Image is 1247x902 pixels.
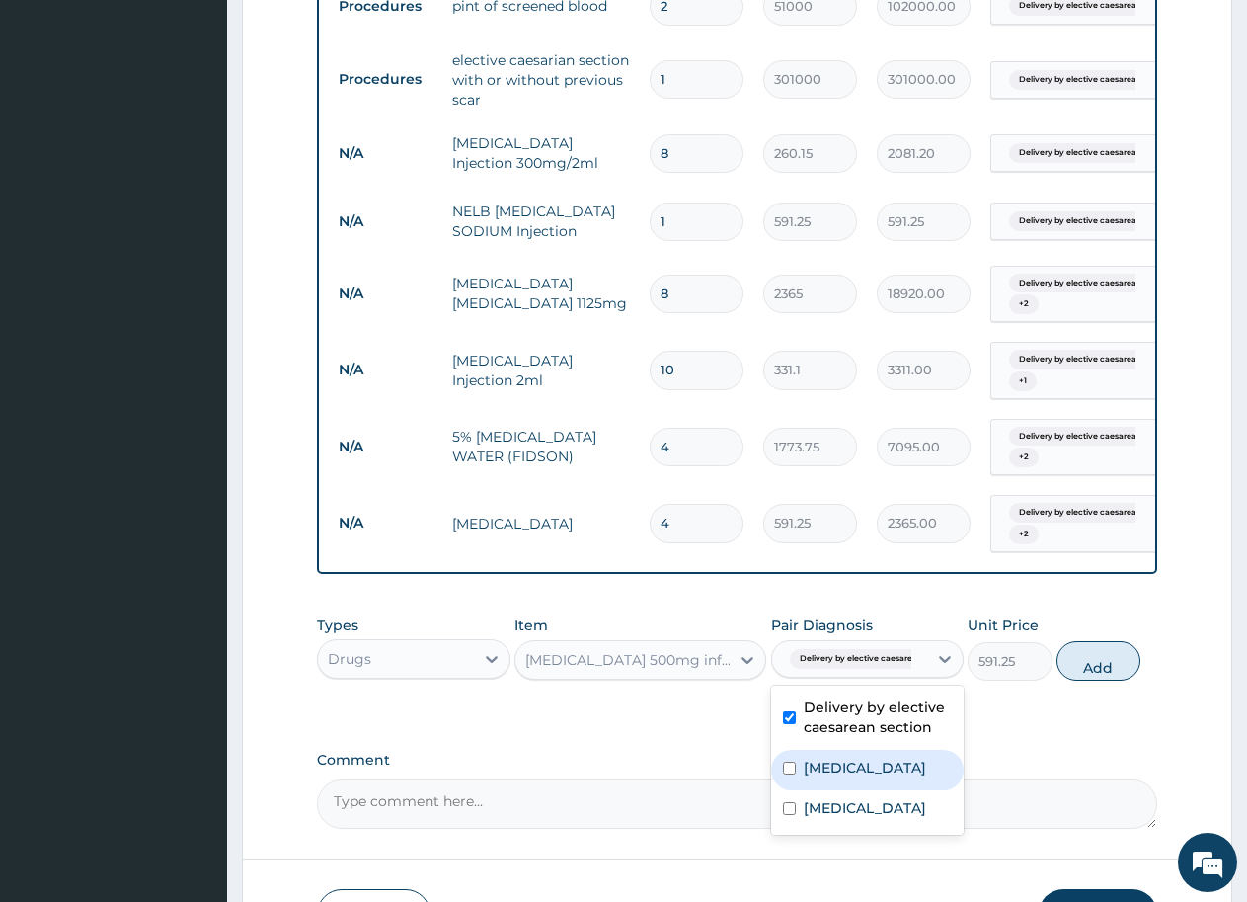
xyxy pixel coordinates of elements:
label: [MEDICAL_DATA] [804,758,926,778]
div: Chat with us now [103,111,332,136]
span: + 1 [1009,371,1037,391]
label: Pair Diagnosis [771,615,873,635]
div: [MEDICAL_DATA] 500mg infusion [525,650,732,670]
label: Item [514,615,548,635]
div: Minimize live chat window [324,10,371,57]
label: [MEDICAL_DATA] [804,798,926,818]
span: Delivery by elective caesarean... [1009,70,1157,90]
span: Delivery by elective caesarean... [1009,143,1157,163]
td: N/A [329,276,442,312]
span: + 2 [1009,448,1039,467]
textarea: Type your message and hit 'Enter' [10,539,376,609]
span: Delivery by elective caesarean... [1009,503,1157,523]
label: Unit Price [968,615,1039,635]
span: We're online! [115,249,273,449]
td: N/A [329,135,442,172]
label: Types [317,617,358,634]
td: NELB [MEDICAL_DATA] SODIUM Injection [442,192,640,251]
td: elective caesarian section with or without previous scar [442,41,640,120]
span: Delivery by elective caesarean... [1009,350,1157,369]
span: Delivery by elective caesarean... [1009,274,1157,293]
td: N/A [329,204,442,240]
span: + 2 [1009,294,1039,314]
label: Delivery by elective caesarean section [804,697,953,737]
td: [MEDICAL_DATA] Injection 2ml [442,341,640,400]
span: Delivery by elective caesarean... [1009,211,1157,231]
td: N/A [329,352,442,388]
label: Comment [317,752,1157,769]
button: Add [1056,641,1140,681]
td: N/A [329,429,442,465]
td: [MEDICAL_DATA] [MEDICAL_DATA] 1125mg [442,264,640,323]
td: [MEDICAL_DATA] [442,504,640,543]
span: Delivery by elective caesarean... [1009,427,1157,447]
td: 5% [MEDICAL_DATA] WATER (FIDSON) [442,417,640,476]
td: [MEDICAL_DATA] Injection 300mg/2ml [442,123,640,183]
img: d_794563401_company_1708531726252_794563401 [37,99,80,148]
span: Delivery by elective caesarean... [790,649,938,669]
td: N/A [329,505,442,541]
span: + 2 [1009,525,1039,544]
td: Procedures [329,61,442,98]
div: Drugs [328,649,371,669]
